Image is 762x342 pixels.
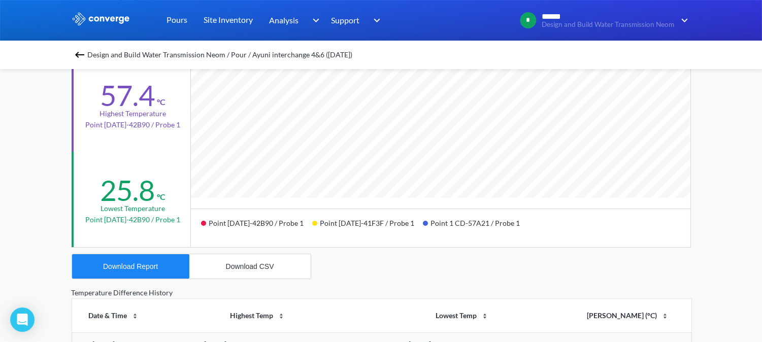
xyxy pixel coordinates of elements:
[360,299,565,332] th: Lowest Temp
[306,14,322,26] img: downArrow.svg
[72,287,691,298] div: Temperature Difference History
[481,312,489,320] img: sort-icon.svg
[72,299,156,332] th: Date & Time
[100,108,166,119] div: Highest temperature
[332,14,360,26] span: Support
[100,78,155,113] div: 57.4
[155,299,360,332] th: Highest Temp
[226,262,274,270] div: Download CSV
[72,12,130,25] img: logo_ewhite.svg
[312,215,423,239] div: Point [DATE]-41F3F / Probe 1
[277,312,285,320] img: sort-icon.svg
[72,254,189,279] button: Download Report
[565,299,691,332] th: [PERSON_NAME] (°C)
[100,173,155,208] div: 25.8
[10,307,35,332] div: Open Intercom Messenger
[88,48,353,62] span: Design and Build Water Transmission Neom / Pour / Ayuni interchange 4&6 ([DATE])
[85,119,180,130] p: Point [DATE]-42B90 / Probe 1
[423,215,528,239] div: Point 1 CD-57A21 / Probe 1
[101,203,165,214] div: Lowest temperature
[131,312,139,320] img: sort-icon.svg
[189,254,311,279] button: Download CSV
[661,312,669,320] img: sort-icon.svg
[367,14,383,26] img: downArrow.svg
[74,49,86,61] img: backspace.svg
[201,215,312,239] div: Point [DATE]-42B90 / Probe 1
[85,214,180,225] p: Point [DATE]-42B90 / Probe 1
[103,262,158,270] div: Download Report
[675,14,691,26] img: downArrow.svg
[542,21,675,28] span: Design and Build Water Transmission Neom
[270,14,299,26] span: Analysis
